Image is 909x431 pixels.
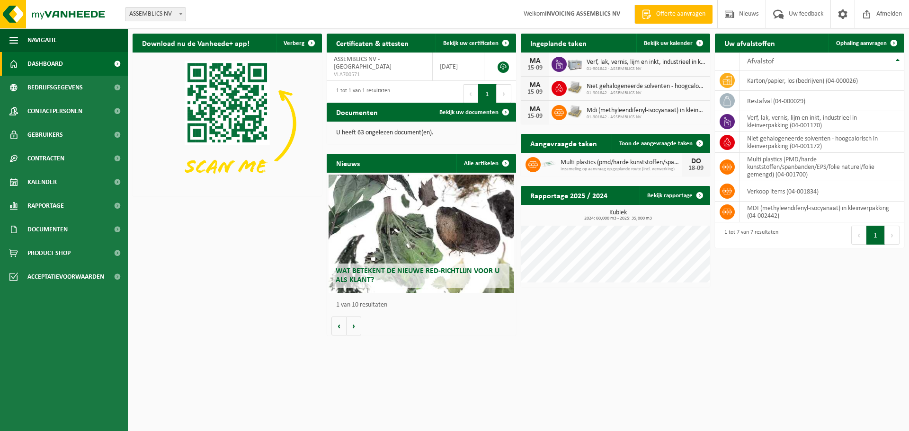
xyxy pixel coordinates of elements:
[561,159,682,167] span: Multi plastics (pmd/harde kunststoffen/spanbanden/eps/folie naturel/folie gemeng...
[740,202,904,222] td: MDI (methyleendifenyl-isocyanaat) in kleinverpakking (04-002442)
[851,226,866,245] button: Previous
[456,154,515,173] a: Alle artikelen
[497,84,511,103] button: Next
[27,123,63,147] span: Gebruikers
[526,81,544,89] div: MA
[654,9,708,19] span: Offerte aanvragen
[740,70,904,91] td: karton/papier, los (bedrijven) (04-000026)
[740,132,904,153] td: niet gehalogeneerde solventen - hoogcalorisch in kleinverpakking (04-001172)
[133,53,322,194] img: Download de VHEPlus App
[567,55,583,71] img: PB-LB-0680-HPE-GY-11
[612,134,709,153] a: Toon de aangevraagde taken
[567,104,583,120] img: LP-PA-00000-WDN-11
[27,194,64,218] span: Rapportage
[526,216,710,221] span: 2024: 60,000 m3 - 2025: 35,000 m3
[478,84,497,103] button: 1
[526,57,544,65] div: MA
[276,34,321,53] button: Verberg
[433,53,484,81] td: [DATE]
[636,34,709,53] a: Bekijk uw kalender
[133,34,259,52] h2: Download nu de Vanheede+ app!
[331,83,390,104] div: 1 tot 1 van 1 resultaten
[27,218,68,241] span: Documenten
[740,91,904,111] td: restafval (04-000029)
[329,175,514,293] a: Wat betekent de nieuwe RED-richtlijn voor u als klant?
[336,302,511,308] p: 1 van 10 resultaten
[526,210,710,221] h3: Kubiek
[541,156,557,172] img: LP-SK-00500-LPE-16
[526,106,544,113] div: MA
[27,265,104,289] span: Acceptatievoorwaarden
[587,90,705,96] span: 01-901842 - ASSEMBLICS NV
[634,5,713,24] a: Offerte aanvragen
[463,84,478,103] button: Previous
[521,186,617,204] h2: Rapportage 2025 / 2024
[327,103,387,121] h2: Documenten
[27,28,57,52] span: Navigatie
[27,99,82,123] span: Contactpersonen
[439,109,499,115] span: Bekijk uw documenten
[347,317,361,335] button: Volgende
[27,147,64,170] span: Contracten
[331,317,347,335] button: Vorige
[740,111,904,132] td: verf, lak, vernis, lijm en inkt, industrieel in kleinverpakking (04-001170)
[545,10,620,18] strong: INVOICING ASSEMBLICS NV
[644,40,693,46] span: Bekijk uw kalender
[587,66,705,72] span: 01-901842 - ASSEMBLICS NV
[686,158,705,165] div: DO
[334,71,425,79] span: VLA700571
[27,52,63,76] span: Dashboard
[587,59,705,66] span: Verf, lak, vernis, lijm en inkt, industrieel in kleinverpakking
[27,76,83,99] span: Bedrijfsgegevens
[747,58,774,65] span: Afvalstof
[715,34,784,52] h2: Uw afvalstoffen
[740,153,904,181] td: multi plastics (PMD/harde kunststoffen/spanbanden/EPS/folie naturel/folie gemengd) (04-001700)
[829,34,903,53] a: Ophaling aanvragen
[521,134,606,152] h2: Aangevraagde taken
[885,226,900,245] button: Next
[432,103,515,122] a: Bekijk uw documenten
[27,170,57,194] span: Kalender
[336,130,507,136] p: U heeft 63 ongelezen document(en).
[526,65,544,71] div: 15-09
[443,40,499,46] span: Bekijk uw certificaten
[526,113,544,120] div: 15-09
[521,34,596,52] h2: Ingeplande taken
[327,154,369,172] h2: Nieuws
[125,8,186,21] span: ASSEMBLICS NV
[836,40,887,46] span: Ophaling aanvragen
[587,114,705,120] span: 01-901842 - ASSEMBLICS NV
[686,165,705,172] div: 18-09
[284,40,304,46] span: Verberg
[27,241,71,265] span: Product Shop
[567,79,583,96] img: LP-PA-00000-WDN-11
[436,34,515,53] a: Bekijk uw certificaten
[336,267,499,284] span: Wat betekent de nieuwe RED-richtlijn voor u als klant?
[866,226,885,245] button: 1
[720,225,778,246] div: 1 tot 7 van 7 resultaten
[587,83,705,90] span: Niet gehalogeneerde solventen - hoogcalorisch in kleinverpakking
[334,56,392,70] span: ASSEMBLICS NV - [GEOGRAPHIC_DATA]
[740,181,904,202] td: verkoop items (04-001834)
[125,7,186,21] span: ASSEMBLICS NV
[587,107,705,114] span: Mdi (methyleendifenyl-isocyanaat) in kleinverpakking
[327,34,418,52] h2: Certificaten & attesten
[640,186,709,205] a: Bekijk rapportage
[619,141,693,147] span: Toon de aangevraagde taken
[561,167,682,172] span: Inzameling op aanvraag op geplande route (incl. verwerking)
[526,89,544,96] div: 15-09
